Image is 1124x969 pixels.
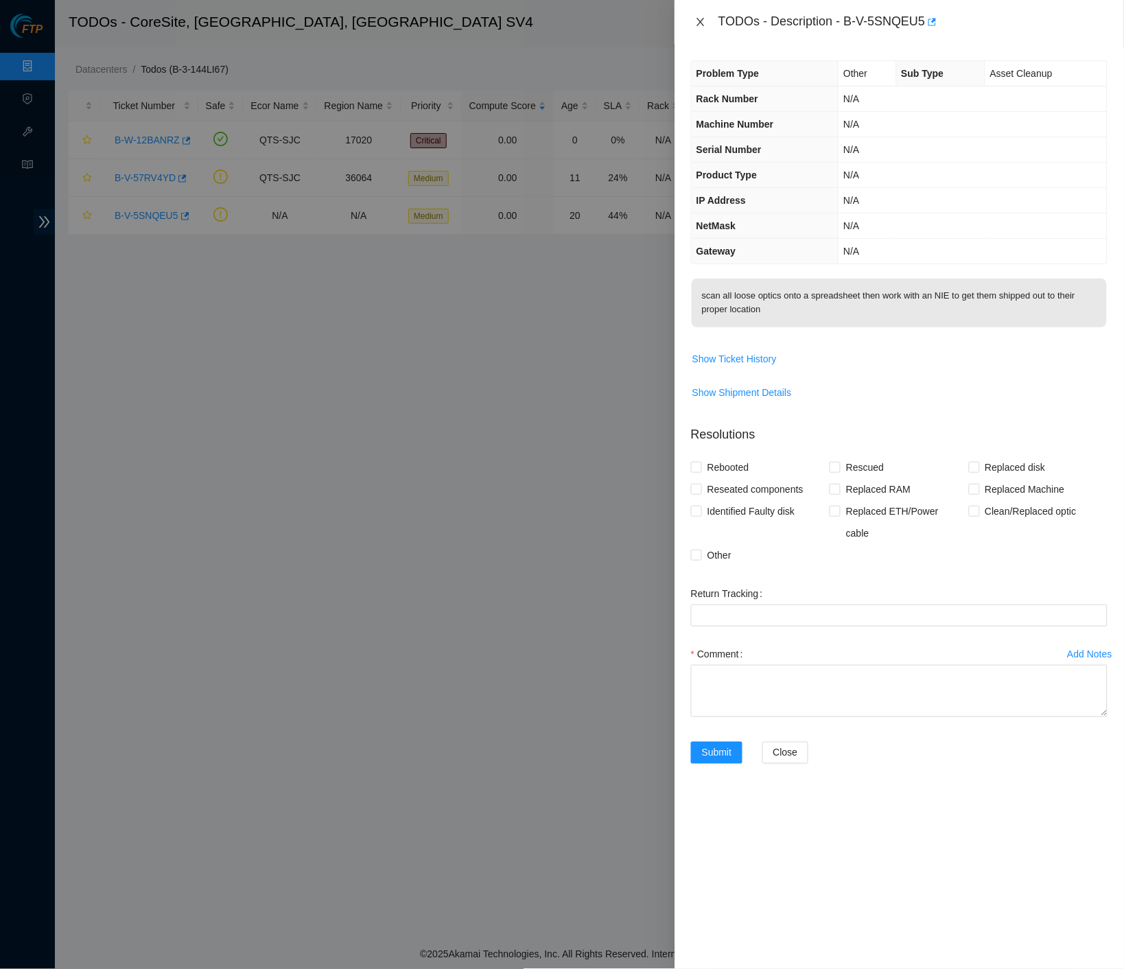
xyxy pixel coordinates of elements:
span: N/A [843,220,859,231]
button: Show Shipment Details [692,382,793,404]
span: Rescued [841,456,889,478]
span: close [695,16,706,27]
span: Close [773,745,798,760]
input: Return Tracking [691,605,1108,627]
span: N/A [843,246,859,257]
span: N/A [843,170,859,180]
button: Submit [691,742,743,764]
span: Replaced disk [980,456,1051,478]
button: Close [762,742,809,764]
span: Reseated components [702,478,809,500]
button: Add Notes [1067,643,1113,665]
p: scan all loose optics onto a spreadsheet then work with an NIE to get them shipped out to their p... [692,279,1107,327]
span: Rebooted [702,456,755,478]
span: Rack Number [696,93,758,104]
span: Replaced ETH/Power cable [841,500,968,544]
textarea: Comment [691,665,1108,717]
label: Return Tracking [691,583,769,605]
span: Serial Number [696,144,762,155]
button: Show Ticket History [692,348,777,370]
span: Replaced Machine [980,478,1070,500]
span: Show Ticket History [692,351,777,366]
span: Other [702,544,737,566]
span: Other [843,68,867,79]
span: N/A [843,195,859,206]
div: Add Notes [1068,649,1112,659]
span: Replaced RAM [841,478,916,500]
span: Sub Type [902,68,944,79]
label: Comment [691,643,749,665]
span: N/A [843,144,859,155]
span: N/A [843,119,859,130]
span: Clean/Replaced optic [980,500,1082,522]
span: Product Type [696,170,757,180]
span: Machine Number [696,119,774,130]
span: Gateway [696,246,736,257]
p: Resolutions [691,415,1108,444]
div: TODOs - Description - B-V-5SNQEU5 [718,11,1108,33]
span: Asset Cleanup [990,68,1053,79]
span: Identified Faulty disk [702,500,801,522]
button: Close [691,16,710,29]
span: Show Shipment Details [692,385,792,400]
span: N/A [843,93,859,104]
span: Submit [702,745,732,760]
span: NetMask [696,220,736,231]
span: Problem Type [696,68,760,79]
span: IP Address [696,195,746,206]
